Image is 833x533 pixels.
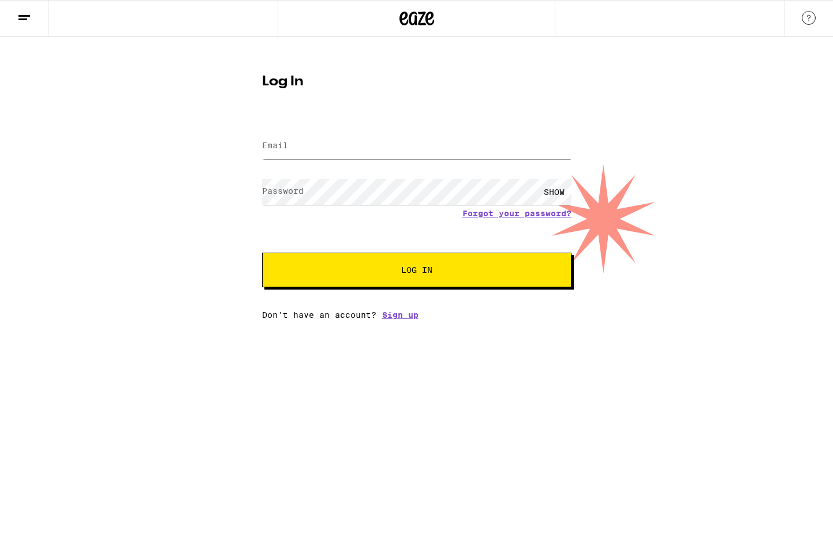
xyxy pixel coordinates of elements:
[382,310,419,320] a: Sign up
[262,310,571,320] div: Don't have an account?
[462,209,571,218] a: Forgot your password?
[537,179,571,205] div: SHOW
[262,186,304,196] label: Password
[401,266,432,274] span: Log In
[262,75,571,89] h1: Log In
[262,141,288,150] label: Email
[262,133,571,159] input: Email
[262,253,571,287] button: Log In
